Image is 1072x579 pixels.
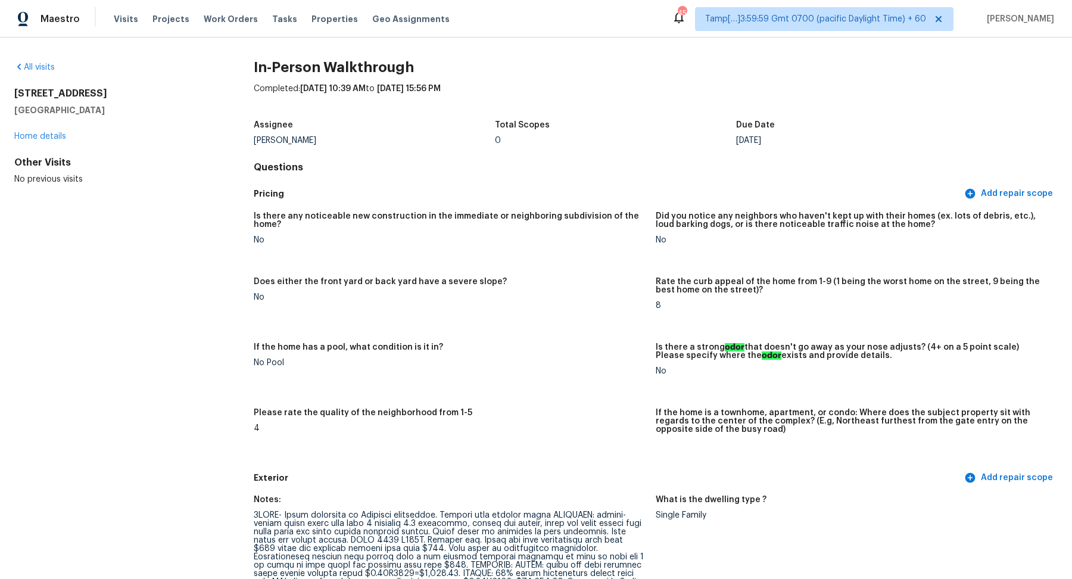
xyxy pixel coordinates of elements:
[14,132,66,141] a: Home details
[967,471,1053,485] span: Add repair scope
[152,13,189,25] span: Projects
[377,85,441,93] span: [DATE] 15:56 PM
[14,157,216,169] div: Other Visits
[656,278,1048,294] h5: Rate the curb appeal of the home from 1-9 (1 being the worst home on the street, 9 being the best...
[254,121,293,129] h5: Assignee
[254,136,495,145] div: [PERSON_NAME]
[254,236,646,244] div: No
[300,85,366,93] span: [DATE] 10:39 AM
[736,136,977,145] div: [DATE]
[656,212,1048,229] h5: Did you notice any neighbors who haven't kept up with their homes (ex. lots of debris, etc.), lou...
[495,136,736,145] div: 0
[967,186,1053,201] span: Add repair scope
[114,13,138,25] span: Visits
[656,409,1048,434] h5: If the home is a townhome, apartment, or condo: Where does the subject property sit with regards ...
[495,121,550,129] h5: Total Scopes
[14,175,83,183] span: No previous visits
[254,212,646,229] h5: Is there any noticeable new construction in the immediate or neighboring subdivision of the home?
[254,293,646,301] div: No
[254,278,507,286] h5: Does either the front yard or back yard have a severe slope?
[962,183,1058,205] button: Add repair scope
[272,15,297,23] span: Tasks
[254,424,646,432] div: 4
[254,359,646,367] div: No Pool
[254,161,1058,173] h4: Questions
[254,343,443,351] h5: If the home has a pool, what condition is it in?
[204,13,258,25] span: Work Orders
[254,472,962,484] h5: Exterior
[254,496,281,504] h5: Notes:
[372,13,450,25] span: Geo Assignments
[14,63,55,71] a: All visits
[254,83,1058,114] div: Completed: to
[725,343,744,351] ah_el_jm_1744356538015: odor
[656,236,1048,244] div: No
[656,367,1048,375] div: No
[254,61,1058,73] h2: In-Person Walkthrough
[962,467,1058,489] button: Add repair scope
[705,13,926,25] span: Tamp[…]3:59:59 Gmt 0700 (pacific Daylight Time) + 60
[254,409,472,417] h5: Please rate the quality of the neighborhood from 1-5
[762,351,781,360] ah_el_jm_1744356538015: odor
[656,343,1048,360] h5: Is there a strong that doesn't go away as your nose adjusts? (4+ on a 5 point scale) Please speci...
[736,121,775,129] h5: Due Date
[982,13,1054,25] span: [PERSON_NAME]
[656,496,766,504] h5: What is the dwelling type ?
[254,188,962,200] h5: Pricing
[678,7,686,19] div: 451
[14,88,216,99] h2: [STREET_ADDRESS]
[656,511,1048,519] div: Single Family
[14,104,216,116] h5: [GEOGRAPHIC_DATA]
[40,13,80,25] span: Maestro
[311,13,358,25] span: Properties
[656,301,1048,310] div: 8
